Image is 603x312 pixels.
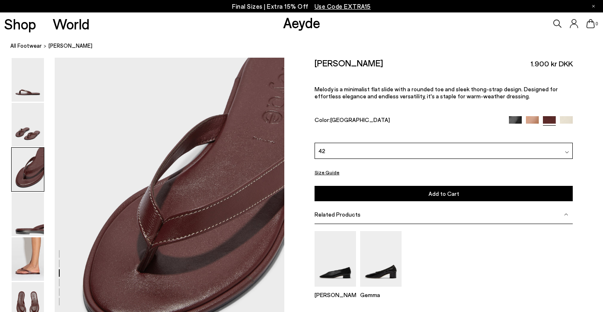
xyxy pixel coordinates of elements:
[12,237,44,281] img: Melody Leather Thong Sandal - Image 5
[315,186,573,201] button: Add to Cart
[10,41,42,50] a: All Footwear
[315,116,501,126] div: Color:
[565,150,569,154] img: svg%3E
[283,14,320,31] a: Aeyde
[232,1,371,12] p: Final Sizes | Extra 15% Off
[586,19,595,28] a: 0
[315,280,356,298] a: Delia Low-Heeled Ballet Pumps [PERSON_NAME]
[12,193,44,236] img: Melody Leather Thong Sandal - Image 4
[429,190,459,197] span: Add to Cart
[315,167,339,178] button: Size Guide
[330,116,390,123] span: [GEOGRAPHIC_DATA]
[318,146,325,155] span: 42
[530,58,573,69] span: 1.900 kr DKK
[12,148,44,191] img: Melody Leather Thong Sandal - Image 3
[360,291,402,298] p: Gemma
[12,103,44,146] img: Melody Leather Thong Sandal - Image 2
[48,41,92,50] span: [PERSON_NAME]
[315,211,361,218] span: Related Products
[53,17,90,31] a: World
[315,85,558,100] span: Melody is a minimalist flat slide with a rounded toe and sleek thong-strap design. Designed for e...
[315,231,356,286] img: Delia Low-Heeled Ballet Pumps
[315,58,383,68] h2: [PERSON_NAME]
[595,22,599,26] span: 0
[564,212,568,217] img: svg%3E
[315,291,356,298] p: [PERSON_NAME]
[4,17,36,31] a: Shop
[315,2,371,10] span: Navigate to /collections/ss25-final-sizes
[10,35,603,58] nav: breadcrumb
[360,231,402,286] img: Gemma Block Heel Pumps
[360,280,402,298] a: Gemma Block Heel Pumps Gemma
[12,58,44,102] img: Melody Leather Thong Sandal - Image 1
